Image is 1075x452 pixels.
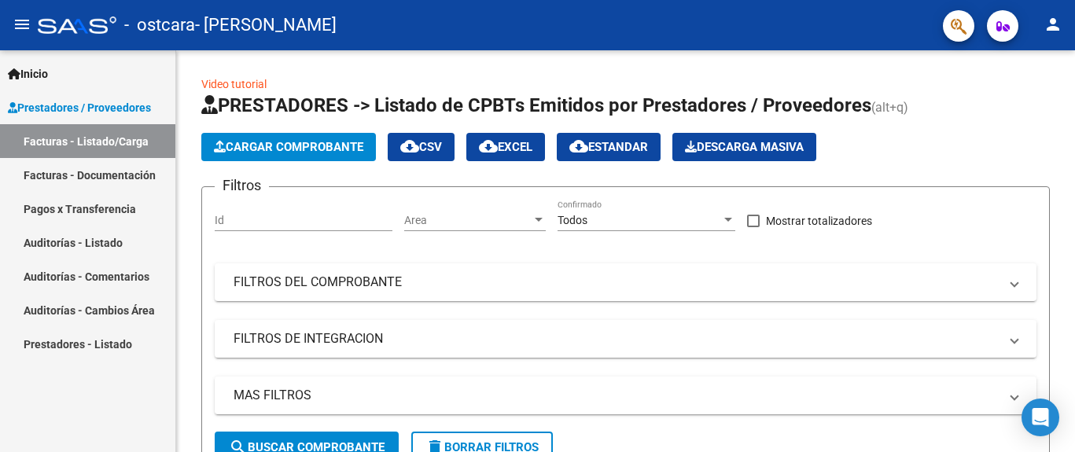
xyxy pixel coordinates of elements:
span: Area [404,214,532,227]
span: PRESTADORES -> Listado de CPBTs Emitidos por Prestadores / Proveedores [201,94,871,116]
span: (alt+q) [871,100,908,115]
mat-expansion-panel-header: FILTROS DE INTEGRACION [215,320,1036,358]
button: Estandar [557,133,661,161]
span: Prestadores / Proveedores [8,99,151,116]
div: Open Intercom Messenger [1022,399,1059,436]
app-download-masive: Descarga masiva de comprobantes (adjuntos) [672,133,816,161]
mat-panel-title: MAS FILTROS [234,387,999,404]
mat-icon: menu [13,15,31,34]
mat-panel-title: FILTROS DE INTEGRACION [234,330,999,347]
h3: Filtros [215,175,269,197]
span: Descarga Masiva [685,140,804,154]
span: - ostcara [124,8,195,42]
button: Cargar Comprobante [201,133,376,161]
span: Estandar [569,140,648,154]
button: Descarga Masiva [672,133,816,161]
span: Mostrar totalizadores [766,211,872,230]
mat-icon: cloud_download [569,137,588,156]
span: - [PERSON_NAME] [195,8,337,42]
mat-icon: cloud_download [400,137,419,156]
span: Todos [558,214,587,226]
mat-panel-title: FILTROS DEL COMPROBANTE [234,274,999,291]
button: EXCEL [466,133,545,161]
mat-expansion-panel-header: FILTROS DEL COMPROBANTE [215,263,1036,301]
mat-icon: person [1044,15,1062,34]
button: CSV [388,133,455,161]
a: Video tutorial [201,78,267,90]
span: Cargar Comprobante [214,140,363,154]
span: Inicio [8,65,48,83]
span: EXCEL [479,140,532,154]
span: CSV [400,140,442,154]
mat-expansion-panel-header: MAS FILTROS [215,377,1036,414]
mat-icon: cloud_download [479,137,498,156]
